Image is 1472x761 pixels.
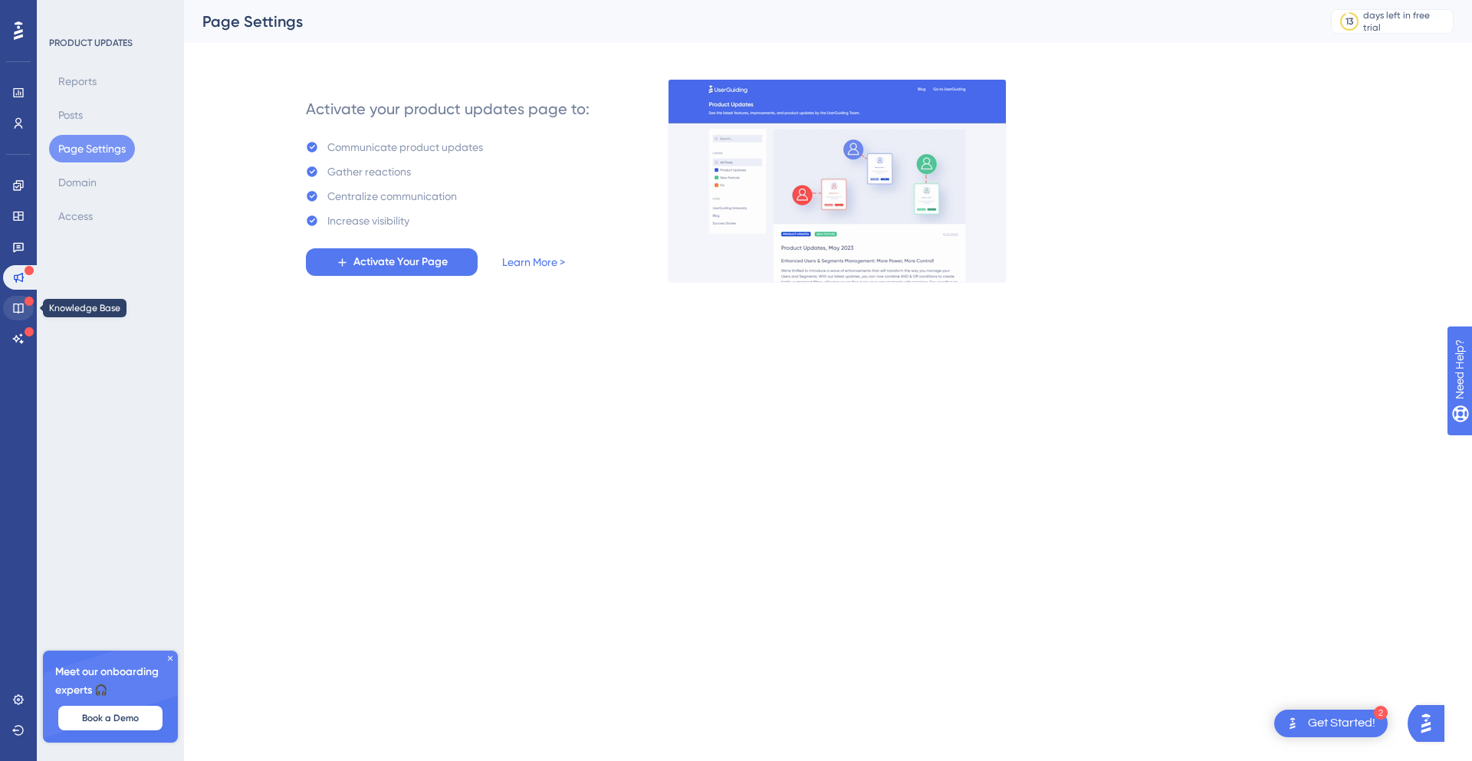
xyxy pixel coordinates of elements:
button: Reports [49,67,106,95]
span: Meet our onboarding experts 🎧 [55,663,166,700]
span: Activate Your Page [353,253,448,271]
div: Gather reactions [327,162,411,181]
span: Book a Demo [82,712,139,724]
div: 2 [1374,706,1388,720]
button: Activate Your Page [306,248,478,276]
button: Access [49,202,102,230]
button: Book a Demo [58,706,163,730]
div: Activate your product updates page to: [306,98,590,120]
div: days left in free trial [1363,9,1448,34]
button: Posts [49,101,92,129]
button: Domain [49,169,106,196]
span: Need Help? [36,4,96,22]
div: PRODUCT UPDATES [49,37,133,49]
img: 253145e29d1258e126a18a92d52e03bb.gif [668,79,1007,283]
div: 13 [1345,15,1353,28]
div: Increase visibility [327,212,409,230]
div: Page Settings [202,11,1293,32]
iframe: UserGuiding AI Assistant Launcher [1408,700,1454,746]
div: Open Get Started! checklist, remaining modules: 2 [1274,710,1388,737]
div: Communicate product updates [327,138,483,156]
img: launcher-image-alternative-text [1283,714,1302,733]
div: Get Started! [1308,715,1375,732]
button: Page Settings [49,135,135,162]
div: Centralize communication [327,187,457,205]
a: Learn More > [502,253,565,271]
